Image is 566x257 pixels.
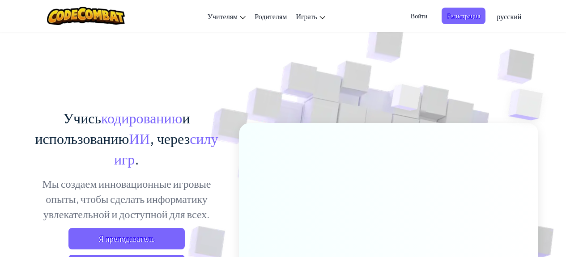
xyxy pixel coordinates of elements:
button: Регистрация [442,8,485,24]
a: Родителям [250,4,291,28]
img: CodeCombat logo [47,7,125,25]
img: Overlap cubes [374,67,438,133]
span: , через [150,129,190,147]
button: Войти [405,8,433,24]
span: русский [497,12,521,21]
span: . [135,150,139,168]
span: Играть [296,12,317,21]
span: Учителям [208,12,238,21]
a: русский [492,4,526,28]
span: Учись [63,109,101,126]
p: Мы создаем инновационные игровые опыты, чтобы сделать информатику увлекательной и доступной для в... [28,176,226,221]
a: Я преподаватель [68,228,185,249]
a: Играть [291,4,329,28]
span: кодированию [101,109,182,126]
a: Учителям [203,4,251,28]
span: ИИ [129,129,150,147]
